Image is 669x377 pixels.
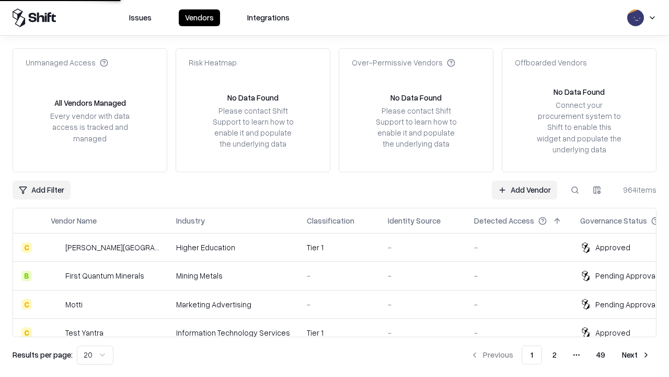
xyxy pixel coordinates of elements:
div: - [388,327,457,338]
div: Industry [176,215,205,226]
div: No Data Found [227,92,279,103]
div: Vendor Name [51,215,97,226]
div: No Data Found [390,92,442,103]
div: - [388,242,457,253]
div: All Vendors Managed [54,97,126,108]
div: Connect your procurement system to Shift to enable this widget and populate the underlying data [536,99,622,155]
div: Information Technology Services [176,327,290,338]
button: 49 [588,346,614,364]
div: Tier 1 [307,242,371,253]
div: Every vendor with data access is tracked and managed [47,110,133,143]
div: Over-Permissive Vendors [352,57,455,68]
button: 1 [522,346,542,364]
div: Please contact Shift Support to learn how to enable it and populate the underlying data [373,105,459,150]
div: - [388,270,457,281]
div: Higher Education [176,242,290,253]
div: B [21,271,32,281]
div: - [307,270,371,281]
div: Identity Source [388,215,441,226]
div: Approved [595,327,630,338]
div: Mining Metals [176,270,290,281]
div: - [474,242,563,253]
div: First Quantum Minerals [65,270,144,281]
div: Classification [307,215,354,226]
div: Test Yantra [65,327,103,338]
div: C [21,327,32,338]
div: - [307,299,371,310]
div: Offboarded Vendors [515,57,587,68]
img: Motti [51,299,61,309]
div: Detected Access [474,215,534,226]
button: Next [616,346,656,364]
button: Issues [123,9,158,26]
img: Reichman University [51,242,61,253]
div: - [474,327,563,338]
div: Pending Approval [595,299,657,310]
div: [PERSON_NAME][GEOGRAPHIC_DATA] [65,242,159,253]
div: 964 items [615,184,656,195]
button: Integrations [241,9,296,26]
div: No Data Found [553,86,605,97]
div: Please contact Shift Support to learn how to enable it and populate the underlying data [210,105,296,150]
div: Risk Heatmap [189,57,237,68]
button: Vendors [179,9,220,26]
div: Motti [65,299,83,310]
div: Governance Status [580,215,647,226]
div: Approved [595,242,630,253]
div: C [21,242,32,253]
p: Results per page: [13,349,73,360]
div: - [388,299,457,310]
div: Unmanaged Access [26,57,108,68]
button: 2 [544,346,565,364]
div: C [21,299,32,309]
div: Marketing Advertising [176,299,290,310]
img: Test Yantra [51,327,61,338]
div: - [474,299,563,310]
div: Tier 1 [307,327,371,338]
nav: pagination [464,346,656,364]
div: Pending Approval [595,270,657,281]
img: First Quantum Minerals [51,271,61,281]
div: - [474,270,563,281]
a: Add Vendor [492,181,557,199]
button: Add Filter [13,181,71,199]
